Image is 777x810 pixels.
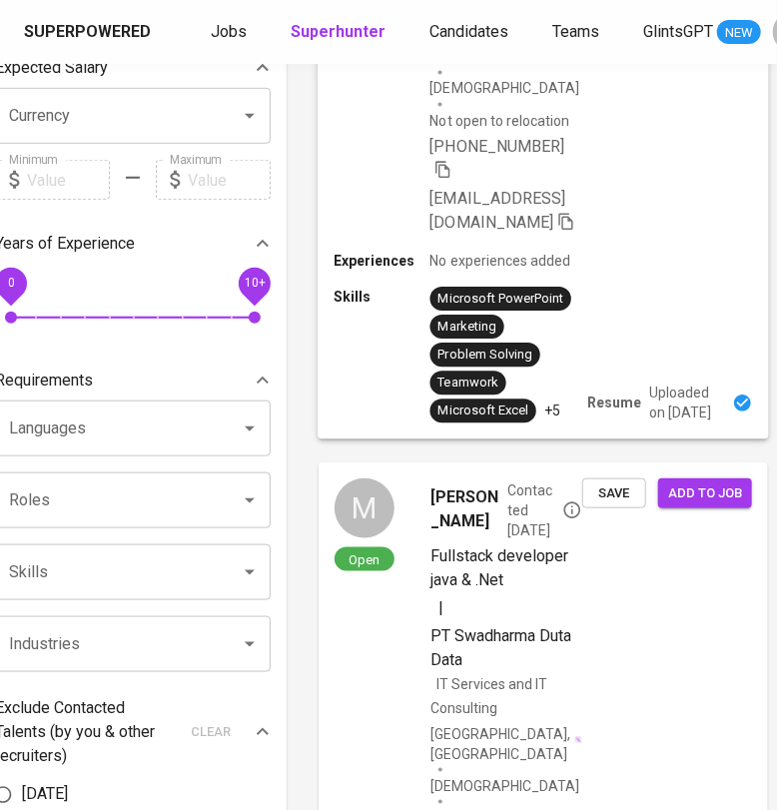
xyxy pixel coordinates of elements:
[244,277,265,291] span: 10+
[574,736,582,744] img: magic_wand.svg
[552,22,599,41] span: Teams
[430,78,582,98] span: [DEMOGRAPHIC_DATA]
[587,393,641,412] p: Resume
[582,478,646,509] button: Save
[430,26,582,66] div: [GEOGRAPHIC_DATA], Serang
[429,22,508,41] span: Candidates
[430,110,569,130] p: Not open to relocation
[430,724,582,764] div: [GEOGRAPHIC_DATA], [GEOGRAPHIC_DATA]
[438,374,498,393] div: Teamwork
[668,482,742,505] span: Add to job
[291,20,389,45] a: Superhunter
[335,478,394,538] div: M
[438,290,563,309] div: Microsoft PowerPoint
[643,20,761,45] a: GlintsGPT NEW
[430,776,582,796] span: [DEMOGRAPHIC_DATA]
[291,22,386,41] b: Superhunter
[334,287,429,307] p: Skills
[188,160,271,200] input: Value
[544,401,560,420] p: +5
[342,551,388,568] span: Open
[430,251,570,271] p: No experiences added
[649,383,724,422] p: Uploaded on [DATE]
[22,783,68,807] span: [DATE]
[430,626,571,669] span: PT Swadharma Duta Data
[430,188,565,231] span: [EMAIL_ADDRESS][DOMAIN_NAME]
[438,346,532,365] div: Problem Solving
[24,21,155,44] a: Superpowered
[24,21,151,44] div: Superpowered
[211,22,247,41] span: Jobs
[430,546,568,589] span: Fullstack developer java & .Net
[236,414,264,442] button: Open
[236,558,264,586] button: Open
[658,478,752,509] button: Add to job
[438,318,496,337] div: Marketing
[430,485,499,533] span: [PERSON_NAME]
[236,630,264,658] button: Open
[430,676,547,716] span: IT Services and IT Consulting
[236,486,264,514] button: Open
[438,402,528,420] div: Microsoft Excel
[334,251,429,271] p: Experiences
[211,20,251,45] a: Jobs
[27,160,110,200] input: Value
[562,500,582,520] svg: By Batam recruiter
[507,480,582,540] span: Contacted [DATE]
[643,22,713,41] span: GlintsGPT
[7,277,14,291] span: 0
[438,596,443,620] span: |
[430,136,564,155] span: [PHONE_NUMBER]
[429,20,512,45] a: Candidates
[236,102,264,130] button: Open
[717,23,761,43] span: NEW
[592,482,636,505] span: Save
[552,20,603,45] a: Teams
